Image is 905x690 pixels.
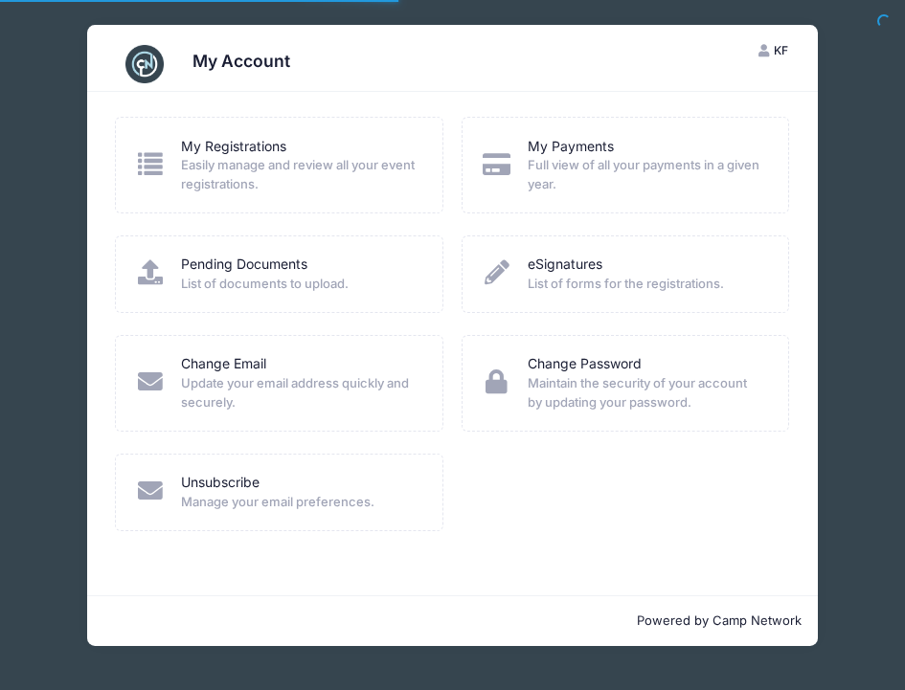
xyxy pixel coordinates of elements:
a: eSignatures [528,255,602,275]
a: Change Password [528,354,642,374]
span: KF [774,43,788,57]
a: Unsubscribe [181,473,260,493]
a: Change Email [181,354,266,374]
span: Manage your email preferences. [181,493,417,512]
span: List of forms for the registrations. [528,275,763,294]
span: Easily manage and review all your event registrations. [181,156,417,193]
span: Maintain the security of your account by updating your password. [528,374,763,412]
a: My Payments [528,137,614,157]
p: Powered by Camp Network [102,612,802,631]
a: Pending Documents [181,255,307,275]
button: KF [742,34,805,67]
a: My Registrations [181,137,286,157]
span: Update your email address quickly and securely. [181,374,417,412]
img: CampNetwork [125,45,164,83]
h3: My Account [192,51,290,71]
span: Full view of all your payments in a given year. [528,156,763,193]
span: List of documents to upload. [181,275,417,294]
